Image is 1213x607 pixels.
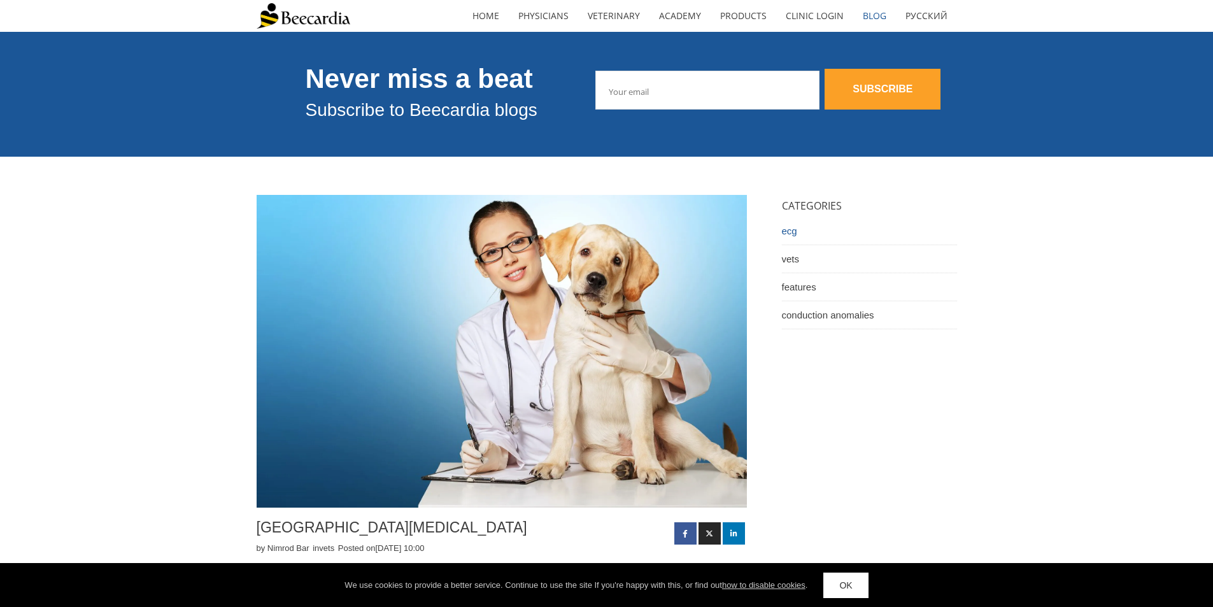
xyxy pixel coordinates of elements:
span: Never miss a beat [306,64,533,94]
span: CATEGORIES [782,199,842,213]
a: Nimrod Bar [267,543,309,554]
a: OK [823,573,868,598]
h1: [GEOGRAPHIC_DATA][MEDICAL_DATA] [257,519,668,537]
a: Clinic Login [776,1,853,31]
a: Products [711,1,776,31]
p: [DATE] 10:00 [375,543,424,554]
a: ecg [782,217,957,245]
a: Veterinary [578,1,649,31]
a: vets [319,543,334,554]
a: home [463,1,509,31]
img: Veterinary ECG Library [257,195,747,508]
span: by [257,543,312,553]
a: how to disable cookies [722,580,805,590]
a: SUBSCRIBE [825,69,940,109]
a: vets [782,245,957,273]
a: Academy [649,1,711,31]
a: Blog [853,1,896,31]
a: Русский [896,1,957,31]
img: Beecardia [257,3,350,29]
a: Physicians [509,1,578,31]
a: features [782,273,957,301]
span: Posted on [338,543,425,553]
div: We use cookies to provide a better service. Continue to use the site If you're happy with this, o... [344,579,807,592]
input: Your email [595,71,819,110]
span: in [313,543,337,553]
a: conduction anomalies [782,301,957,329]
span: Subscribe to Beecardia blogs [306,100,537,120]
